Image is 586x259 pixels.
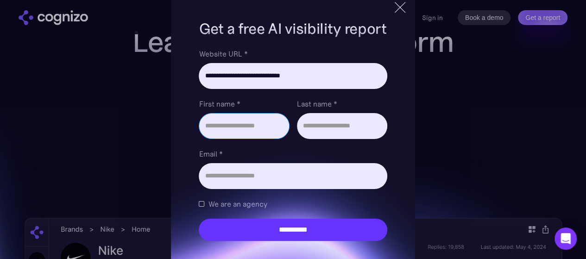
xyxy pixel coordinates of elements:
h1: Get a free AI visibility report [199,19,387,39]
label: Website URL * [199,48,387,59]
div: Open Intercom Messenger [554,227,577,250]
label: Email * [199,148,387,159]
label: First name * [199,98,289,109]
label: Last name * [297,98,387,109]
span: We are an agency [208,198,267,209]
form: Brand Report Form [199,48,387,241]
